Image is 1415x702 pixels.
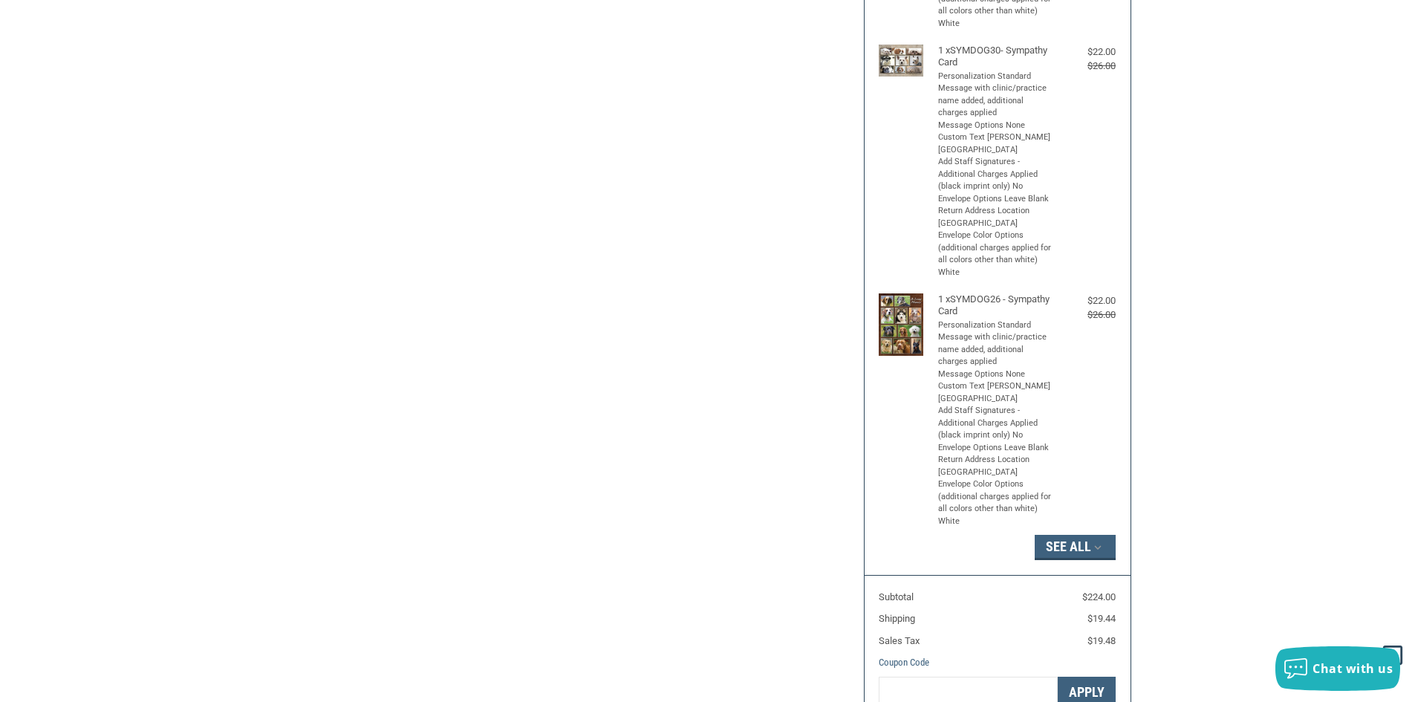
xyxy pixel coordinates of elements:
li: Message Options None [938,368,1053,381]
div: $22.00 [1056,45,1116,59]
li: Envelope Options Leave Blank [938,193,1053,206]
li: Personalization Standard Message with clinic/practice name added, additional charges applied [938,71,1053,120]
span: Shipping [879,613,915,624]
button: See All [1035,535,1116,560]
li: Personalization Standard Message with clinic/practice name added, additional charges applied [938,319,1053,368]
li: Return Address Location [GEOGRAPHIC_DATA] [938,454,1053,478]
span: $19.44 [1087,613,1116,624]
li: Custom Text [PERSON_NAME][GEOGRAPHIC_DATA] [938,131,1053,156]
li: Envelope Color Options (additional charges applied for all colors other than white) White [938,230,1053,279]
span: Chat with us [1312,660,1393,677]
span: Subtotal [879,591,914,602]
span: $19.48 [1087,635,1116,646]
li: Add Staff Signatures - Additional Charges Applied (black imprint only) No [938,156,1053,193]
a: Coupon Code [879,657,929,668]
li: Message Options None [938,120,1053,132]
div: $26.00 [1056,308,1116,322]
h4: 1 x SYMDOG26 - Sympathy Card [938,293,1053,318]
div: $22.00 [1056,293,1116,308]
li: Add Staff Signatures - Additional Charges Applied (black imprint only) No [938,405,1053,442]
span: Sales Tax [879,635,920,646]
li: Return Address Location [GEOGRAPHIC_DATA] [938,205,1053,230]
div: $26.00 [1056,59,1116,74]
span: $224.00 [1082,591,1116,602]
li: Envelope Color Options (additional charges applied for all colors other than white) White [938,478,1053,527]
button: Chat with us [1275,646,1400,691]
li: Custom Text [PERSON_NAME][GEOGRAPHIC_DATA] [938,380,1053,405]
li: Envelope Options Leave Blank [938,442,1053,455]
h4: 1 x SYMDOG30- Sympathy Card [938,45,1053,69]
